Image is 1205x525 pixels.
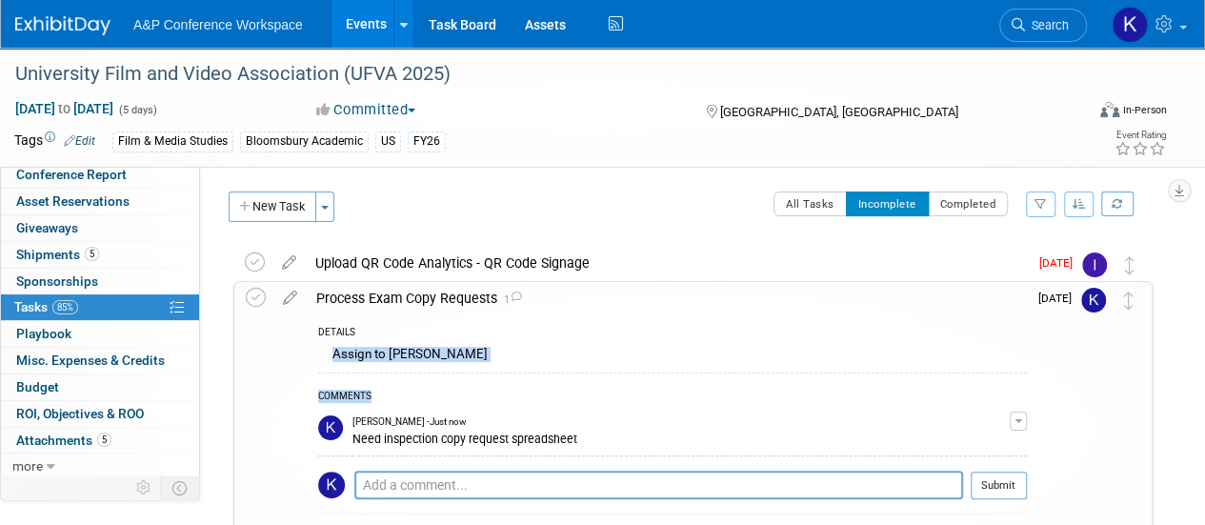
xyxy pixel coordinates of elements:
[14,100,114,117] span: [DATE] [DATE]
[14,299,78,314] span: Tasks
[1082,252,1107,277] img: Ira Sumarno
[16,379,59,394] span: Budget
[16,353,165,368] span: Misc. Expenses & Credits
[1,189,199,214] a: Asset Reservations
[128,475,161,500] td: Personalize Event Tab Strip
[1,242,199,268] a: Shipments5
[306,247,1028,279] div: Upload QR Code Analytics - QR Code Signage
[1122,103,1167,117] div: In-Person
[928,192,1009,216] button: Completed
[133,17,303,32] span: A&P Conference Workspace
[408,131,446,151] div: FY26
[1,162,199,188] a: Conference Report
[318,415,343,440] img: Kate Hunneyball
[1,321,199,347] a: Playbook
[719,105,957,119] span: [GEOGRAPHIC_DATA], [GEOGRAPHIC_DATA]
[1125,256,1135,274] i: Move task
[14,131,95,152] td: Tags
[229,192,316,222] button: New Task
[375,131,401,151] div: US
[1101,192,1134,216] a: Refresh
[1,401,199,427] a: ROI, Objectives & ROO
[52,300,78,314] span: 85%
[1,294,199,320] a: Tasks85%
[16,326,71,341] span: Playbook
[117,104,157,116] span: (5 days)
[1112,7,1148,43] img: Kate Hunneyball
[16,247,99,262] span: Shipments
[318,342,1027,372] div: Assign to [PERSON_NAME]
[272,254,306,272] a: edit
[318,472,345,498] img: Kate Hunneyball
[1,269,199,294] a: Sponsorships
[352,415,466,429] span: [PERSON_NAME] - Just now
[318,388,1027,408] div: COMMENTS
[55,101,73,116] span: to
[1039,256,1082,270] span: [DATE]
[307,282,1027,314] div: Process Exam Copy Requests
[16,433,111,448] span: Attachments
[1115,131,1166,140] div: Event Rating
[846,192,929,216] button: Incomplete
[1038,292,1081,305] span: [DATE]
[97,433,111,447] span: 5
[352,429,1010,447] div: Need inspection copy request spreadsheet
[497,293,522,306] span: 1
[1025,18,1069,32] span: Search
[998,99,1167,128] div: Event Format
[1,348,199,374] a: Misc. Expenses & Credits
[1100,102,1119,117] img: Format-Inperson.png
[16,273,98,289] span: Sponsorships
[16,406,144,421] span: ROI, Objectives & ROO
[112,131,233,151] div: Film & Media Studies
[64,134,95,148] a: Edit
[1,454,199,479] a: more
[16,220,78,235] span: Giveaways
[1,215,199,241] a: Giveaways
[1,428,199,454] a: Attachments5
[161,475,200,500] td: Toggle Event Tabs
[1081,288,1106,313] img: Kate Hunneyball
[16,167,127,182] span: Conference Report
[85,247,99,261] span: 5
[999,9,1087,42] a: Search
[9,57,1069,91] div: University Film and Video Association (UFVA 2025)
[773,192,847,216] button: All Tasks
[12,458,43,474] span: more
[1124,292,1134,310] i: Move task
[310,100,423,120] button: Committed
[971,472,1027,500] button: Submit
[318,326,1027,342] div: DETAILS
[15,16,110,35] img: ExhibitDay
[273,290,307,307] a: edit
[16,193,130,209] span: Asset Reservations
[240,131,369,151] div: Bloomsbury Academic
[1,374,199,400] a: Budget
